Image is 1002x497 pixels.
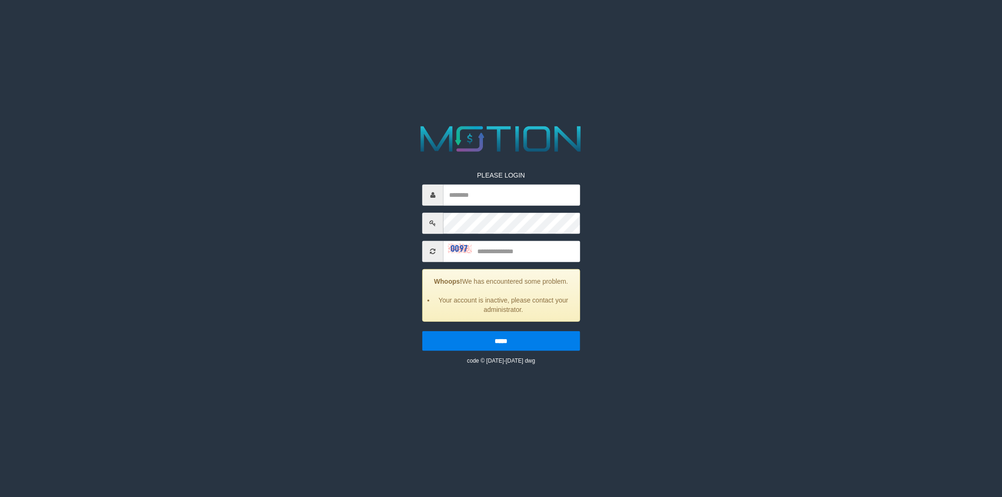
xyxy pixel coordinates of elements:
[413,122,589,156] img: MOTION_logo.png
[422,269,580,321] div: We has encountered some problem.
[448,244,472,253] img: captcha
[467,357,535,364] small: code © [DATE]-[DATE] dwg
[435,295,573,314] li: Your account is inactive, please contact your administrator.
[422,170,580,179] p: PLEASE LOGIN
[434,277,462,285] strong: Whoops!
